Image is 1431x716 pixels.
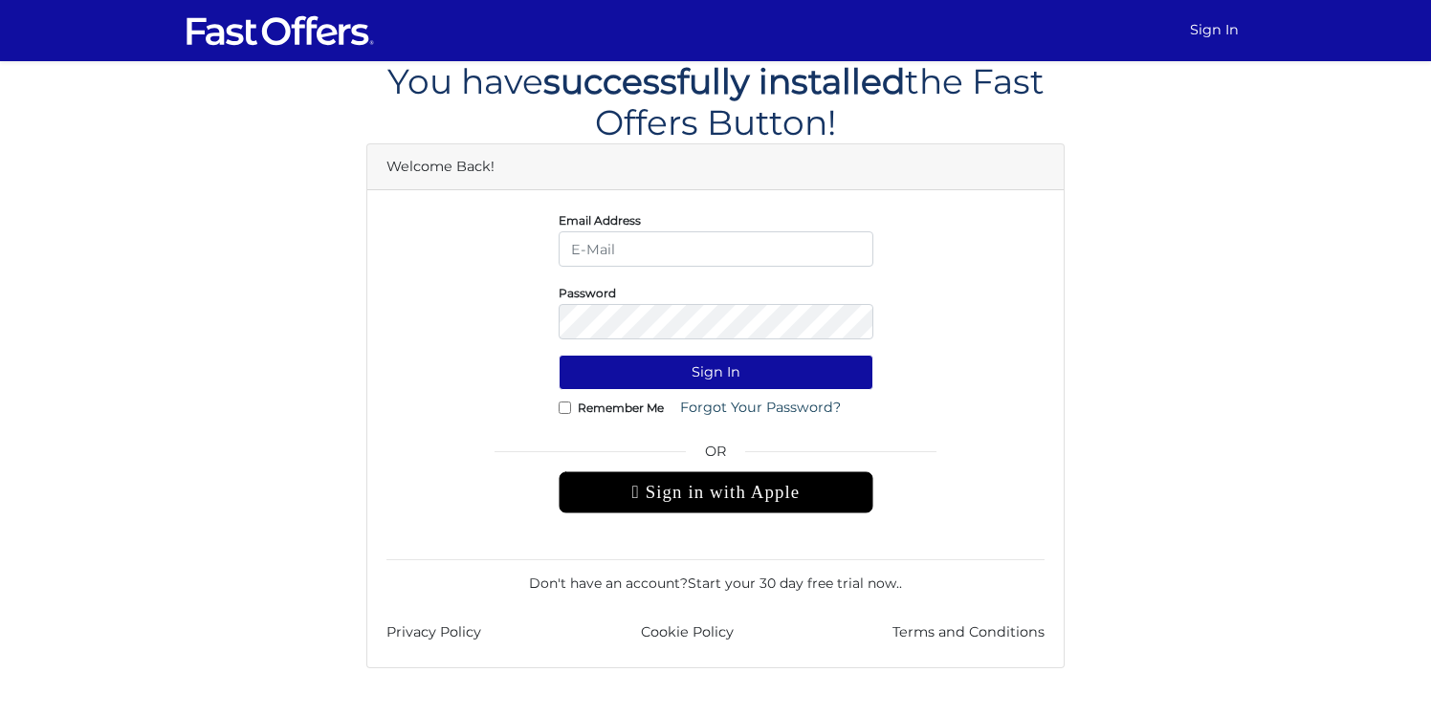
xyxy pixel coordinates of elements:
a: Start your 30 day free trial now. [688,575,899,592]
div: Don't have an account? . [386,559,1045,594]
span: You have the Fast Offers Button! [387,60,1045,143]
div: Welcome Back! [367,144,1064,190]
label: Email Address [559,218,641,223]
a: Cookie Policy [641,621,734,643]
a: Forgot Your Password? [668,390,853,425]
span: successfully installed [543,60,905,102]
label: Remember Me [578,405,664,410]
a: Terms and Conditions [892,621,1045,643]
input: E-Mail [559,231,873,267]
label: Password [559,291,616,295]
span: OR [559,441,873,471]
a: Sign In [1182,11,1246,49]
button: Sign In [559,355,873,390]
div: Sign in with Apple [559,471,873,513]
a: Privacy Policy [386,621,481,643]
